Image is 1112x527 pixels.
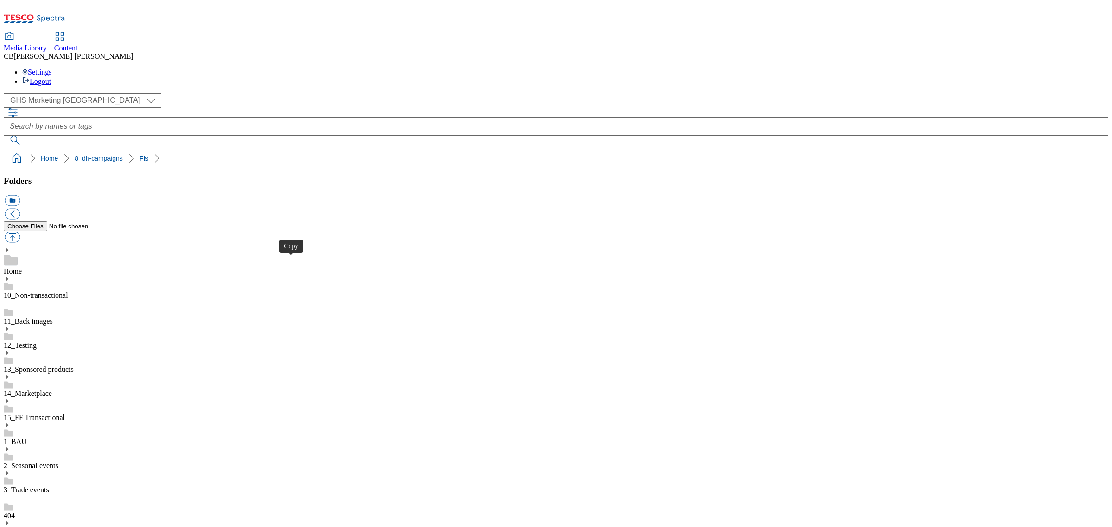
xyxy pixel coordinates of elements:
a: 404 [4,512,15,520]
a: Settings [22,68,52,76]
a: Content [54,33,78,52]
span: CB [4,52,13,60]
a: 15_FF Transactional [4,414,65,421]
a: 12_Testing [4,341,37,349]
span: [PERSON_NAME] [PERSON_NAME] [13,52,133,60]
span: Content [54,44,78,52]
a: 13_Sponsored products [4,365,74,373]
input: Search by names or tags [4,117,1108,136]
a: Home [4,267,22,275]
a: 14_Marketplace [4,389,52,397]
a: 8_dh-campaigns [75,155,123,162]
span: Media Library [4,44,47,52]
a: home [9,151,24,166]
a: 2_Seasonal events [4,462,58,470]
a: Logout [22,77,51,85]
nav: breadcrumb [4,150,1108,167]
h3: Folders [4,176,1108,186]
a: 11_Back images [4,317,53,325]
a: Home [41,155,58,162]
a: 3_Trade events [4,486,49,494]
a: 1_BAU [4,438,27,445]
a: 10_Non-transactional [4,291,68,299]
a: FIs [139,155,148,162]
a: Media Library [4,33,47,52]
